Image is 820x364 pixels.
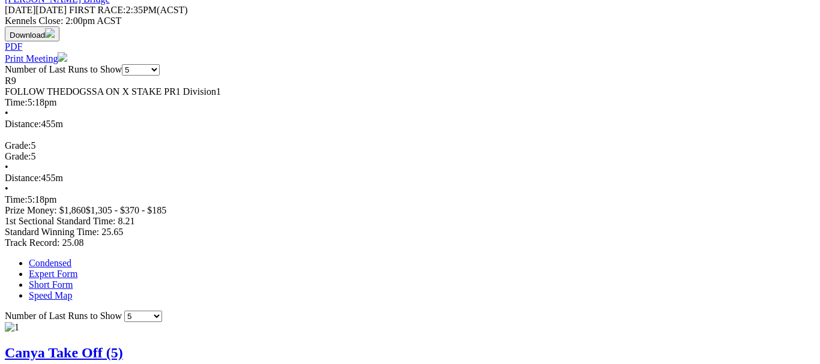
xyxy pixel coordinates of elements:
span: Grade: [5,151,31,161]
span: Number of Last Runs to Show [5,311,122,321]
span: FIRST RACE: [69,5,125,15]
span: 25.08 [62,237,83,248]
a: Canya Take Off (5) [5,345,123,360]
div: Number of Last Runs to Show [5,64,806,76]
span: Grade: [5,140,31,151]
span: 25.65 [101,227,123,237]
div: 5:18pm [5,97,806,108]
a: Short Form [29,279,73,290]
span: Standard Winning Time: [5,227,99,237]
span: R9 [5,76,16,86]
div: 5:18pm [5,194,806,205]
a: Condensed [29,258,71,268]
span: 8.21 [118,216,134,226]
div: 5 [5,140,806,151]
span: • [5,162,8,172]
span: 2:35PM(ACST) [69,5,188,15]
div: Kennels Close: 2:00pm ACST [5,16,806,26]
div: FOLLOW THEDOGSSA ON X STAKE PR1 Division1 [5,86,806,97]
span: Distance: [5,173,41,183]
span: Time: [5,97,28,107]
span: Track Record: [5,237,59,248]
span: $1,305 - $370 - $185 [86,205,167,215]
div: 455m [5,119,806,130]
button: Download [5,26,59,41]
img: 1 [5,322,19,333]
a: Speed Map [29,290,72,300]
span: [DATE] [5,5,67,15]
a: PDF [5,41,22,52]
span: • [5,108,8,118]
span: 1st Sectional Standard Time: [5,216,115,226]
a: Print Meeting [5,53,67,64]
div: 5 [5,151,806,162]
img: printer.svg [58,52,67,62]
img: download.svg [45,28,55,38]
div: Download [5,41,806,52]
span: [DATE] [5,5,36,15]
span: • [5,183,8,194]
span: Time: [5,194,28,204]
a: Expert Form [29,269,77,279]
div: Prize Money: $1,860 [5,205,806,216]
span: Distance: [5,119,41,129]
div: 455m [5,173,806,183]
